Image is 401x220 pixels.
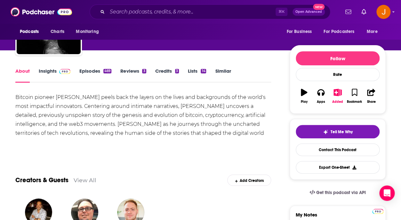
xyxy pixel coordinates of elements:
button: Show profile menu [376,5,390,19]
a: Reviews3 [120,68,146,83]
div: Share [367,100,375,104]
img: Podchaser Pro [372,209,383,214]
a: InsightsPodchaser Pro [39,68,70,83]
button: tell me why sparkleTell Me Why [296,125,380,138]
button: open menu [362,26,386,38]
button: Export One-Sheet [296,161,380,174]
a: Episodes469 [79,68,111,83]
div: Bitcoin pioneer [PERSON_NAME] peels back the layers on the lives and backgrounds of the world's m... [15,93,271,147]
span: ⌘ K [276,8,287,16]
button: open menu [71,26,107,38]
button: Share [363,85,380,108]
a: About [15,68,30,83]
button: Follow [296,51,380,65]
input: Search podcasts, credits, & more... [107,7,276,17]
div: Search podcasts, credits, & more... [90,4,330,19]
a: Creators & Guests [15,176,68,184]
span: Logged in as justine87181 [376,5,390,19]
span: For Podcasters [324,27,354,36]
a: Show notifications dropdown [343,6,354,17]
div: Added [332,100,343,104]
img: Podchaser - Follow, Share and Rate Podcasts [11,6,72,18]
button: Apps [312,85,329,108]
span: Podcasts [20,27,39,36]
a: Similar [215,68,231,83]
a: Contact This Podcast [296,143,380,156]
img: tell me why sparkle [323,129,328,134]
button: open menu [15,26,47,38]
span: Get this podcast via API [316,190,366,195]
a: Pro website [372,208,383,214]
a: Get this podcast via API [304,185,371,200]
a: Charts [46,26,68,38]
span: Tell Me Why [331,129,353,134]
div: Apps [317,100,325,104]
button: Added [329,85,346,108]
span: For Business [286,27,312,36]
span: Monitoring [76,27,99,36]
button: open menu [282,26,320,38]
a: View All [74,177,96,183]
div: 469 [103,69,111,73]
div: Open Intercom Messenger [379,185,395,201]
button: open menu [319,26,364,38]
span: More [367,27,378,36]
img: User Profile [376,5,390,19]
span: New [313,4,325,10]
div: Bookmark [347,100,362,104]
button: Open AdvancedNew [293,8,325,16]
a: Lists14 [188,68,206,83]
span: Open Advanced [295,10,322,13]
span: Charts [51,27,64,36]
a: Credits3 [155,68,179,83]
div: Rate [296,68,380,81]
div: 3 [142,69,146,73]
img: Podchaser Pro [59,69,70,74]
div: Play [301,100,308,104]
div: Add Creators [227,175,271,186]
div: 14 [201,69,206,73]
a: Show notifications dropdown [359,6,369,17]
button: Bookmark [346,85,363,108]
div: 3 [175,69,179,73]
button: Play [296,85,312,108]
